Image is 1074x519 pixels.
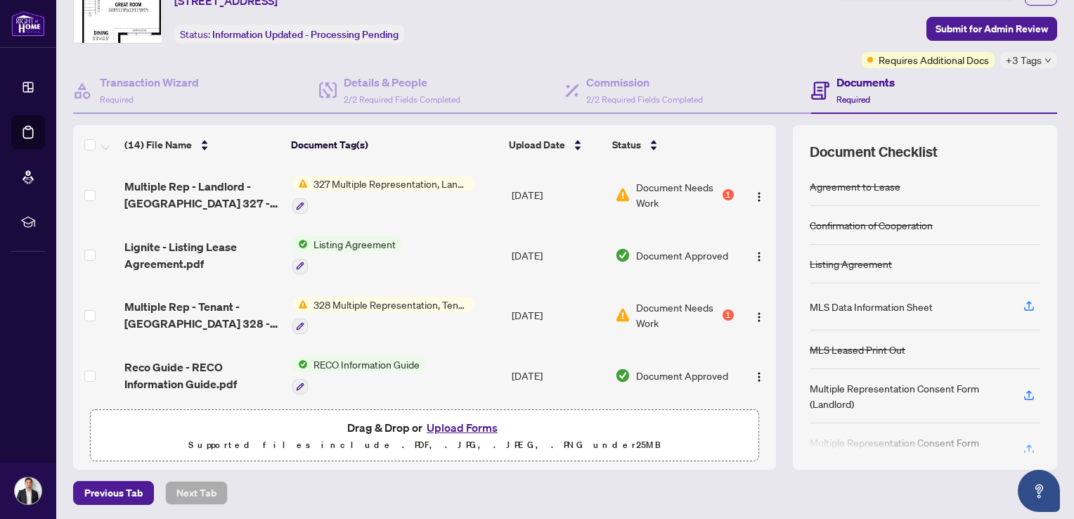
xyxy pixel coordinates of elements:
th: Status [607,125,735,165]
span: 2/2 Required Fields Completed [344,94,460,105]
span: (14) File Name [124,137,192,153]
img: Status Icon [292,297,308,312]
div: MLS Leased Print Out [810,342,905,357]
span: Document Checklist [810,142,938,162]
span: Reco Guide - RECO Information Guide.pdf [124,359,281,392]
span: Lignite - Listing Lease Agreement.pdf [124,238,281,272]
button: Status Icon327 Multiple Representation, Landlord - Acknowledgement & Consent Disclosure [292,176,474,214]
div: 1 [723,189,734,200]
img: Logo [753,371,765,383]
img: Status Icon [292,236,308,252]
img: Status Icon [292,357,308,372]
span: Previous Tab [84,482,143,504]
h4: Details & People [344,74,460,91]
img: Document Status [615,368,630,383]
button: Logo [748,364,770,387]
button: Open asap [1018,470,1060,512]
button: Status Icon328 Multiple Representation, Tenant - Acknowledgement & Consent Disclosure [292,297,474,335]
div: MLS Data Information Sheet [810,299,933,314]
td: [DATE] [506,165,609,225]
span: 2/2 Required Fields Completed [586,94,703,105]
button: Status IconRECO Information Guide [292,357,425,395]
span: down [1044,57,1052,64]
th: Document Tag(s) [285,125,503,165]
h4: Documents [836,74,895,91]
td: [DATE] [506,225,609,286]
td: [DATE] [506,345,609,406]
span: Submit for Admin Review [936,18,1048,40]
h4: Commission [586,74,703,91]
img: Logo [753,312,765,323]
span: Required [836,94,870,105]
span: Document Approved [636,248,728,263]
button: Submit for Admin Review [926,17,1057,41]
div: Agreement to Lease [810,179,900,194]
button: Status IconListing Agreement [292,236,401,274]
th: (14) File Name [119,125,285,165]
button: Upload Forms [422,418,502,437]
span: Status [612,137,641,153]
img: Profile Icon [15,478,41,504]
span: Upload Date [509,137,565,153]
img: Status Icon [292,176,308,191]
div: Multiple Representation Consent Form (Landlord) [810,380,1007,411]
span: Document Needs Work [636,300,719,331]
span: Multiple Rep - Landlord - [GEOGRAPHIC_DATA] 327 - Multiple Representation Landlord - Acknowledgem... [124,178,281,212]
div: Confirmation of Cooperation [810,217,933,233]
span: Information Updated - Processing Pending [212,28,399,41]
img: Document Status [615,307,630,323]
span: 327 Multiple Representation, Landlord - Acknowledgement & Consent Disclosure [308,176,474,191]
span: Document Needs Work [636,179,719,210]
button: Logo [748,304,770,326]
span: Drag & Drop or [347,418,502,437]
span: Requires Additional Docs [879,52,989,68]
img: Logo [753,191,765,203]
span: Drag & Drop orUpload FormsSupported files include .PDF, .JPG, .JPEG, .PNG under25MB [91,410,758,462]
button: Previous Tab [73,481,154,505]
h4: Transaction Wizard [100,74,199,91]
th: Upload Date [503,125,607,165]
button: Logo [748,244,770,267]
span: 328 Multiple Representation, Tenant - Acknowledgement & Consent Disclosure [308,297,474,312]
span: Document Approved [636,368,728,383]
button: Logo [748,184,770,206]
span: Required [100,94,134,105]
img: Document Status [615,248,630,263]
span: RECO Information Guide [308,357,425,372]
div: 1 [723,309,734,321]
img: Logo [753,251,765,262]
span: Listing Agreement [308,236,401,252]
p: Supported files include .PDF, .JPG, .JPEG, .PNG under 25 MB [99,437,750,454]
button: Next Tab [165,481,228,505]
div: Status: [174,25,404,44]
span: +3 Tags [1006,52,1042,68]
td: [DATE] [506,286,609,346]
img: Document Status [615,187,630,203]
span: Multiple Rep - Tenant - [GEOGRAPHIC_DATA] 328 - Multiple Representation Tenant - Acknowledgement ... [124,298,281,332]
img: logo [11,11,45,37]
div: Listing Agreement [810,256,892,271]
